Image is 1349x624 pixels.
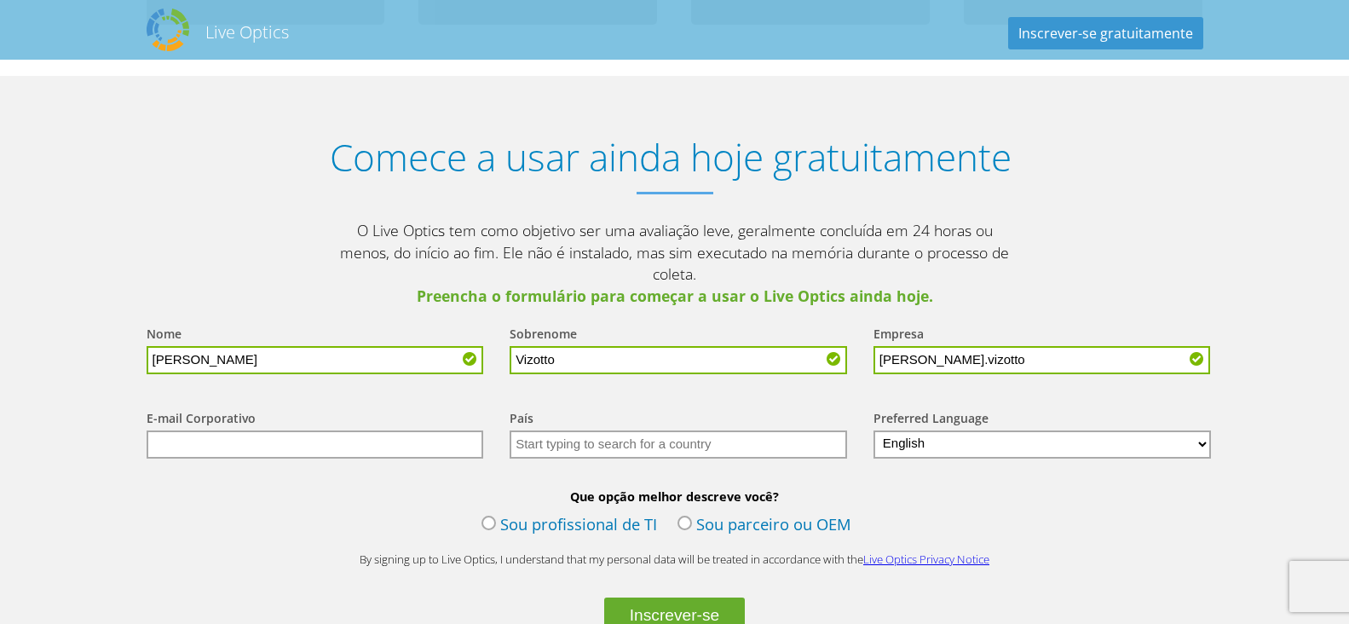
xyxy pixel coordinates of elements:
[147,326,182,346] label: Nome
[863,552,989,567] a: Live Optics Privacy Notice
[873,410,989,430] label: Preferred Language
[677,513,851,539] label: Sou parceiro ou OEM
[147,410,256,430] label: E-mail Corporativo
[481,513,657,539] label: Sou profissional de TI
[334,552,1016,568] p: By signing up to Live Optics, I understand that my personal data will be treated in accordance wi...
[510,410,533,430] label: País
[205,20,289,43] h2: Live Optics
[334,220,1016,307] p: O Live Optics tem como objetivo ser uma avaliação leve, geralmente concluída em 24 horas ou menos...
[510,326,577,346] label: Sobrenome
[510,430,847,459] input: Start typing to search for a country
[1008,17,1203,49] a: Inscrever-se gratuitamente
[130,488,1220,505] b: Que opção melhor descreve você?
[334,286,1016,308] span: Preencha o formulário para começar a usar o Live Optics ainda hoje.
[130,136,1212,179] h1: Comece a usar ainda hoje gratuitamente
[147,9,189,51] img: Dell Dpack
[873,326,924,346] label: Empresa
